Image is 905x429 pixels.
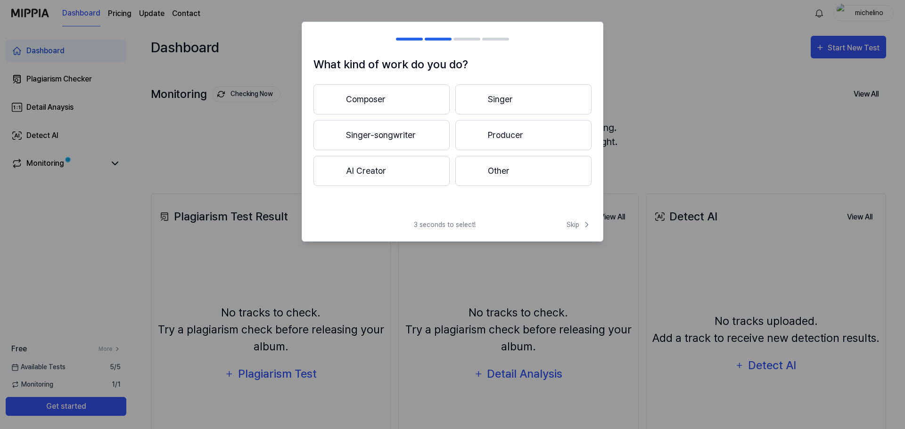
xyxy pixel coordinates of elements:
span: 3 seconds to select! [414,220,476,230]
button: Producer [455,120,592,150]
button: Composer [313,84,450,114]
button: Other [455,156,592,186]
button: Singer [455,84,592,114]
h1: What kind of work do you do? [313,56,592,73]
button: AI Creator [313,156,450,186]
span: Skip [567,220,592,230]
button: Skip [565,220,592,230]
button: Singer-songwriter [313,120,450,150]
